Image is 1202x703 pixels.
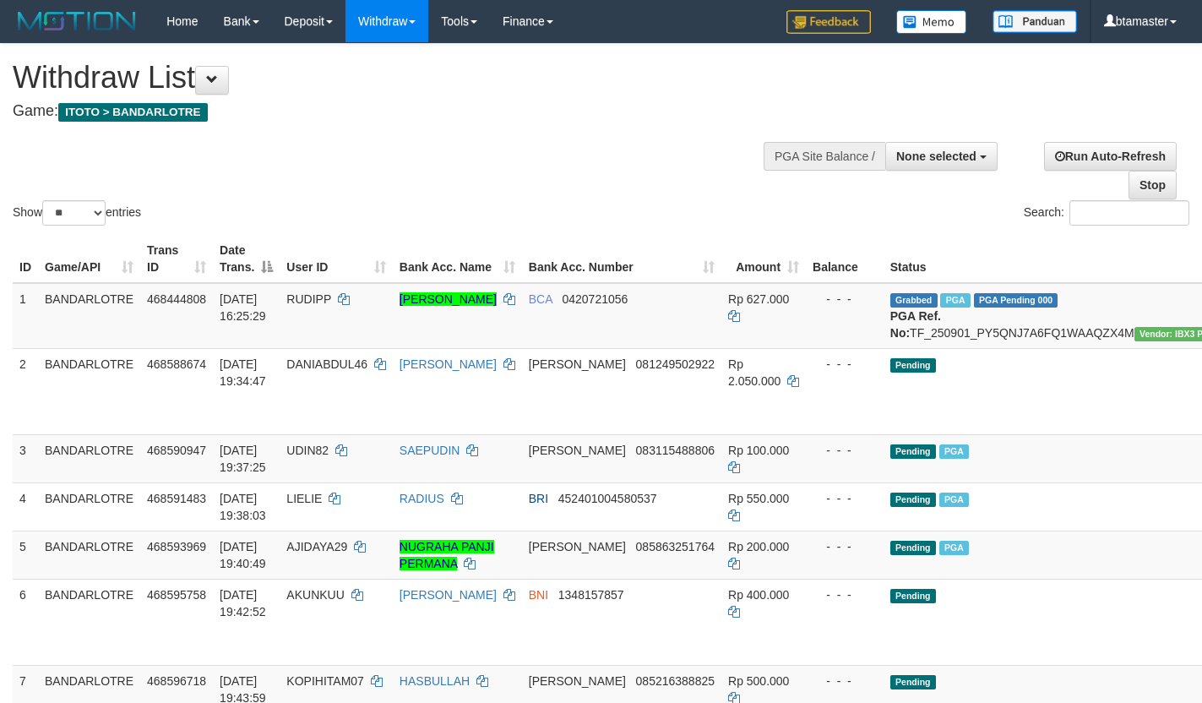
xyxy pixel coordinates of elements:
[400,357,497,371] a: [PERSON_NAME]
[813,673,877,689] div: - - -
[813,490,877,507] div: - - -
[38,579,140,665] td: BANDARLOTRE
[38,235,140,283] th: Game/API: activate to sort column ascending
[728,444,789,457] span: Rp 100.000
[13,61,785,95] h1: Withdraw List
[400,588,497,602] a: [PERSON_NAME]
[1044,142,1177,171] a: Run Auto-Refresh
[286,674,364,688] span: KOPIHITAM07
[286,444,329,457] span: UDIN82
[42,200,106,226] select: Showentries
[220,292,266,323] span: [DATE] 16:25:29
[147,540,206,553] span: 468593969
[890,309,941,340] b: PGA Ref. No:
[13,103,785,120] h4: Game:
[764,142,885,171] div: PGA Site Balance /
[58,103,208,122] span: ITOTO > BANDARLOTRE
[558,492,657,505] span: Copy 452401004580537 to clipboard
[939,541,969,555] span: Marked by btaveoaa1
[147,292,206,306] span: 468444808
[890,675,936,689] span: Pending
[400,540,494,570] a: NUGRAHA PANJI PERMANA
[286,540,347,553] span: AJIDAYA29
[636,540,715,553] span: Copy 085863251764 to clipboard
[813,538,877,555] div: - - -
[529,588,548,602] span: BNI
[13,235,38,283] th: ID
[562,292,628,306] span: Copy 0420721056 to clipboard
[529,674,626,688] span: [PERSON_NAME]
[896,150,976,163] span: None selected
[147,357,206,371] span: 468588674
[636,357,715,371] span: Copy 081249502922 to clipboard
[400,292,497,306] a: [PERSON_NAME]
[1069,200,1189,226] input: Search:
[813,586,877,603] div: - - -
[220,588,266,619] span: [DATE] 19:42:52
[13,531,38,579] td: 5
[393,235,522,283] th: Bank Acc. Name: activate to sort column ascending
[13,482,38,531] td: 4
[1129,171,1177,199] a: Stop
[940,293,970,308] span: Marked by btaveoaa1
[558,588,624,602] span: Copy 1348157857 to clipboard
[38,348,140,434] td: BANDARLOTRE
[728,357,780,388] span: Rp 2.050.000
[280,235,392,283] th: User ID: activate to sort column ascending
[529,357,626,371] span: [PERSON_NAME]
[38,531,140,579] td: BANDARLOTRE
[38,434,140,482] td: BANDARLOTRE
[890,541,936,555] span: Pending
[13,8,141,34] img: MOTION_logo.png
[400,492,444,505] a: RADIUS
[13,283,38,349] td: 1
[213,235,280,283] th: Date Trans.: activate to sort column descending
[728,588,789,602] span: Rp 400.000
[890,589,936,603] span: Pending
[220,540,266,570] span: [DATE] 19:40:49
[885,142,998,171] button: None selected
[220,444,266,474] span: [DATE] 19:37:25
[220,357,266,388] span: [DATE] 19:34:47
[890,493,936,507] span: Pending
[13,348,38,434] td: 2
[13,434,38,482] td: 3
[786,10,871,34] img: Feedback.jpg
[813,356,877,373] div: - - -
[529,492,548,505] span: BRI
[38,283,140,349] td: BANDARLOTRE
[728,492,789,505] span: Rp 550.000
[728,540,789,553] span: Rp 200.000
[728,674,789,688] span: Rp 500.000
[890,358,936,373] span: Pending
[974,293,1058,308] span: PGA Pending
[721,235,806,283] th: Amount: activate to sort column ascending
[13,200,141,226] label: Show entries
[13,579,38,665] td: 6
[636,674,715,688] span: Copy 085216388825 to clipboard
[147,588,206,602] span: 468595758
[890,293,938,308] span: Grabbed
[286,292,331,306] span: RUDIPP
[728,292,789,306] span: Rp 627.000
[813,442,877,459] div: - - -
[220,492,266,522] span: [DATE] 19:38:03
[147,492,206,505] span: 468591483
[400,674,470,688] a: HASBULLAH
[522,235,721,283] th: Bank Acc. Number: activate to sort column ascending
[813,291,877,308] div: - - -
[529,444,626,457] span: [PERSON_NAME]
[147,674,206,688] span: 468596718
[939,493,969,507] span: Marked by btaveoaa1
[147,444,206,457] span: 468590947
[636,444,715,457] span: Copy 083115488806 to clipboard
[38,482,140,531] td: BANDARLOTRE
[890,444,936,459] span: Pending
[939,444,969,459] span: Marked by btaveoaa1
[286,492,322,505] span: LIELIE
[993,10,1077,33] img: panduan.png
[1024,200,1189,226] label: Search:
[896,10,967,34] img: Button%20Memo.svg
[286,588,344,602] span: AKUNKUU
[400,444,460,457] a: SAEPUDIN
